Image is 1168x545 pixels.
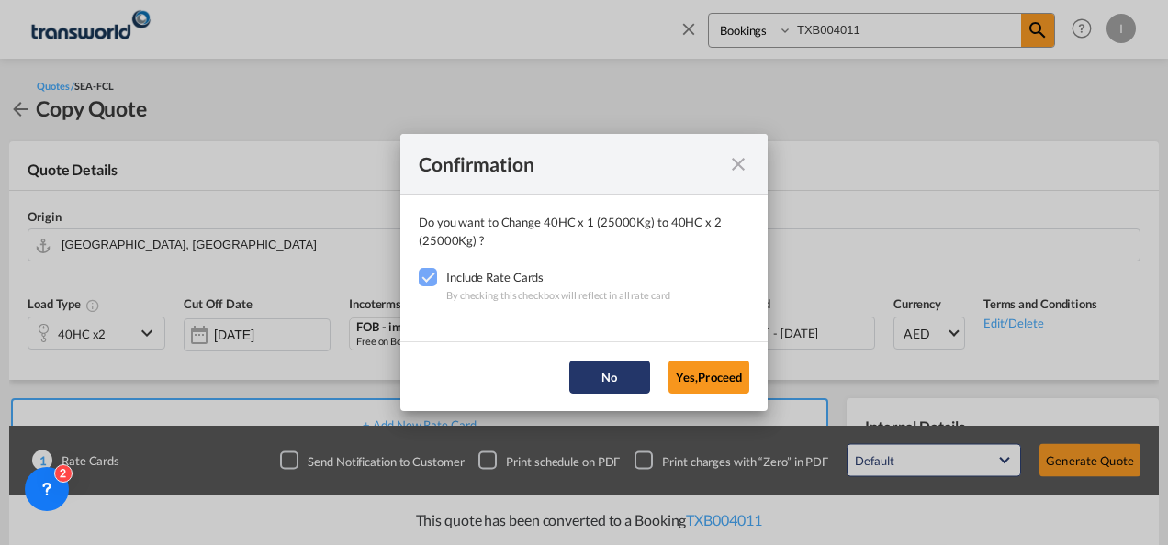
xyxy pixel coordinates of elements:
md-icon: icon-close fg-AAA8AD cursor [727,153,749,175]
md-dialog: Confirmation Do you ... [400,134,768,411]
div: Include Rate Cards [446,268,670,286]
button: Yes,Proceed [668,361,749,394]
div: Confirmation [419,152,716,175]
md-checkbox: Checkbox No Ink [419,268,446,286]
button: No [569,361,650,394]
div: By checking this checkbox will reflect in all rate card [446,286,670,305]
div: Do you want to Change 40HC x 1 (25000Kg) to 40HC x 2 (25000Kg) ? [419,213,749,250]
